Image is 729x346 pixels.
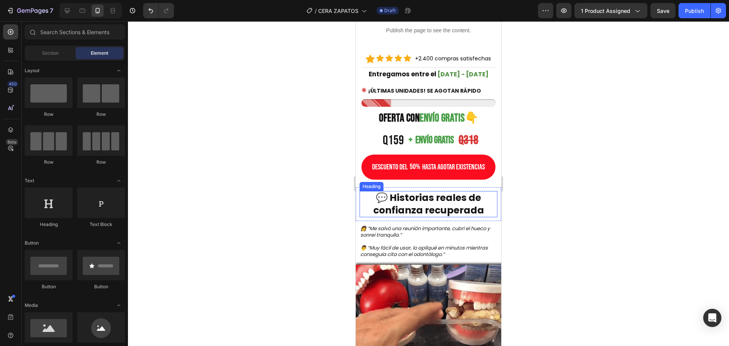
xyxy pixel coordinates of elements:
span: Save [657,8,669,14]
span: 1 product assigned [581,7,630,15]
div: Undo/Redo [143,3,174,18]
span: Toggle open [113,237,125,249]
input: Search Sections & Elements [25,24,125,39]
div: Button [25,283,73,290]
span: Draft [384,7,396,14]
div: Beta [6,139,18,145]
div: Row [25,111,73,118]
div: Publish [685,7,704,15]
span: / [315,7,317,15]
div: Row [77,159,125,166]
iframe: Design area [356,21,501,346]
span: Toggle open [113,65,125,77]
span: Toggle open [113,299,125,311]
button: 1 product assigned [574,3,647,18]
span: Section [42,50,58,57]
button: 7 [3,3,57,18]
span: Toggle open [113,175,125,187]
p: 7 [50,6,53,15]
span: Media [25,302,38,309]
span: Layout [25,67,39,74]
div: Row [25,159,73,166]
div: Button [77,283,125,290]
div: Open Intercom Messenger [703,309,721,327]
span: CERA ZAPATOS [318,7,358,15]
div: Text Block [77,221,125,228]
button: Publish [679,3,710,18]
span: Button [25,240,39,246]
div: Row [77,111,125,118]
span: Text [25,177,34,184]
button: Save [650,3,675,18]
span: Element [91,50,108,57]
div: 450 [7,81,18,87]
div: Heading [25,221,73,228]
